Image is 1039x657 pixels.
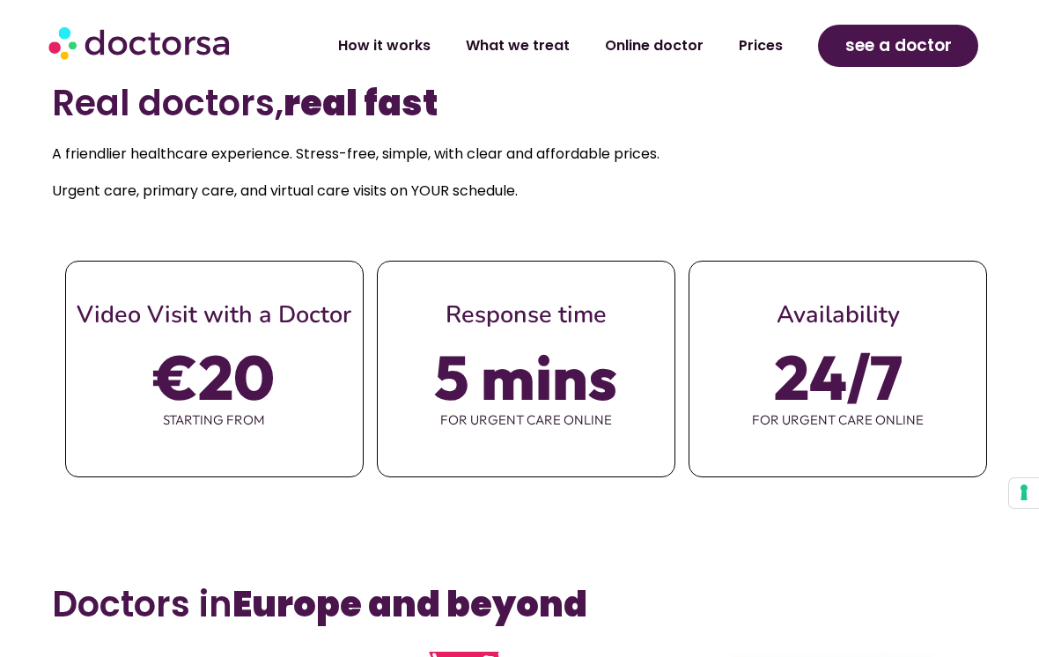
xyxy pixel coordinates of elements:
[818,25,979,67] a: see a doctor
[154,352,275,402] span: €20
[448,26,587,66] a: What we treat
[52,82,988,124] h2: Real doctors,
[66,402,363,439] span: starting from
[1009,478,1039,508] button: Your consent preferences for tracking technologies
[446,299,607,331] span: Response time
[721,26,800,66] a: Prices
[52,583,988,625] h3: Doctors in
[777,299,900,331] span: Availability
[284,78,438,128] b: real fast
[689,402,986,439] span: for urgent care online
[77,299,351,331] span: Video Visit with a Doctor
[52,179,988,203] p: Urgent care, primary care, and virtual care visits on YOUR schedule.
[321,26,448,66] a: How it works
[232,579,587,629] b: Europe and beyond
[587,26,721,66] a: Online doctor
[378,402,674,439] span: for urgent care online
[774,352,903,402] span: 24/7
[845,32,952,60] span: see a doctor
[282,26,800,66] nav: Menu
[434,352,617,402] span: 5 mins
[52,142,988,166] p: A friendlier healthcare experience. Stress-free, simple, with clear and affordable prices.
